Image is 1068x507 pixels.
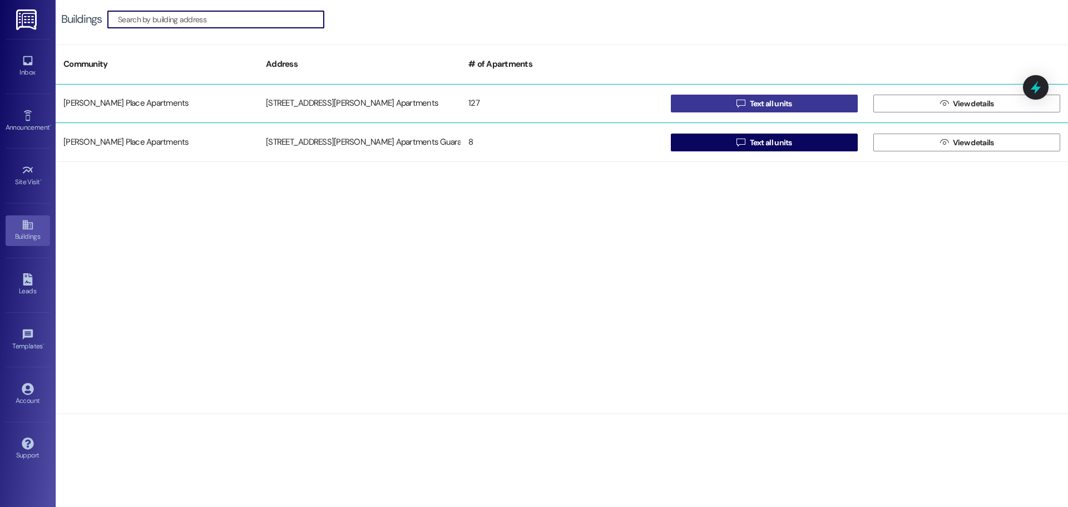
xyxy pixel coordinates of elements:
[118,12,324,27] input: Search by building address
[953,98,994,110] span: View details
[940,138,948,147] i: 
[461,92,663,115] div: 127
[736,138,745,147] i: 
[56,131,258,154] div: [PERSON_NAME] Place Apartments
[6,380,50,410] a: Account
[6,51,50,81] a: Inbox
[750,137,792,149] span: Text all units
[258,92,461,115] div: [STREET_ADDRESS][PERSON_NAME] Apartments
[6,161,50,191] a: Site Visit •
[873,134,1060,151] button: View details
[61,13,102,25] div: Buildings
[940,99,948,108] i: 
[461,51,663,78] div: # of Apartments
[40,176,42,184] span: •
[6,215,50,245] a: Buildings
[6,270,50,300] a: Leads
[56,51,258,78] div: Community
[671,134,858,151] button: Text all units
[736,99,745,108] i: 
[6,325,50,355] a: Templates •
[16,9,39,30] img: ResiDesk Logo
[873,95,1060,112] button: View details
[50,122,51,130] span: •
[258,131,461,154] div: [STREET_ADDRESS][PERSON_NAME] Apartments Guarantors
[750,98,792,110] span: Text all units
[671,95,858,112] button: Text all units
[258,51,461,78] div: Address
[953,137,994,149] span: View details
[461,131,663,154] div: 8
[43,341,44,348] span: •
[56,92,258,115] div: [PERSON_NAME] Place Apartments
[6,434,50,464] a: Support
